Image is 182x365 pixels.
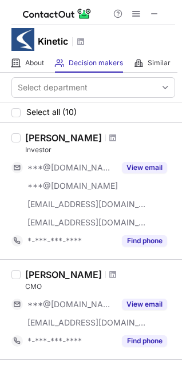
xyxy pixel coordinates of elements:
span: [EMAIL_ADDRESS][DOMAIN_NAME] [27,199,147,209]
img: 0f6653913891879624c950bb8c42dfc4 [11,28,34,51]
button: Reveal Button [122,162,167,173]
div: Investor [25,145,175,155]
span: ***@[DOMAIN_NAME] [27,181,118,191]
button: Reveal Button [122,299,167,310]
div: CMO [25,281,175,292]
span: [EMAIL_ADDRESS][DOMAIN_NAME] [27,217,147,228]
span: About [25,58,44,68]
div: [PERSON_NAME] [25,132,102,144]
span: [EMAIL_ADDRESS][DOMAIN_NAME] [27,318,147,328]
span: ***@[DOMAIN_NAME] [27,299,115,310]
div: Select department [18,82,88,93]
button: Reveal Button [122,235,167,247]
span: Select all (10) [26,108,77,117]
span: Decision makers [69,58,123,68]
div: [PERSON_NAME] [25,269,102,280]
img: ContactOut v5.3.10 [23,7,92,21]
span: Similar [148,58,171,68]
h1: Kinetic [38,34,68,48]
span: ***@[DOMAIN_NAME] [27,162,115,173]
button: Reveal Button [122,335,167,347]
